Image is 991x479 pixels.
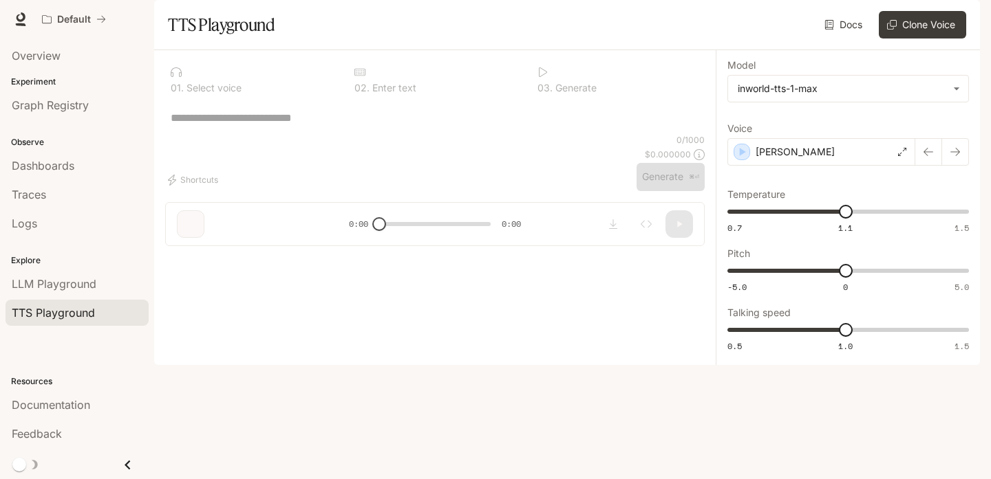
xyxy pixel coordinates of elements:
[645,148,691,160] p: $ 0.000000
[838,222,853,234] span: 1.1
[727,340,742,352] span: 0.5
[879,11,966,38] button: Clone Voice
[184,83,242,93] p: Select voice
[370,83,416,93] p: Enter text
[168,11,275,38] h1: TTS Playground
[727,249,750,258] p: Pitch
[537,83,553,93] p: 0 3 .
[553,83,597,93] p: Generate
[727,222,742,234] span: 0.7
[727,124,752,133] p: Voice
[354,83,370,93] p: 0 2 .
[955,281,969,293] span: 5.0
[822,11,868,38] a: Docs
[165,169,224,191] button: Shortcuts
[955,340,969,352] span: 1.5
[727,60,756,70] p: Model
[838,340,853,352] span: 1.0
[57,14,91,25] p: Default
[727,281,747,293] span: -5.0
[171,83,184,93] p: 0 1 .
[727,190,785,199] p: Temperature
[955,222,969,234] span: 1.5
[728,76,968,102] div: inworld-tts-1-max
[738,82,946,96] div: inworld-tts-1-max
[36,5,112,33] button: All workspaces
[843,281,848,293] span: 0
[756,145,835,159] p: [PERSON_NAME]
[727,308,791,318] p: Talking speed
[676,134,705,146] p: 0 / 1000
